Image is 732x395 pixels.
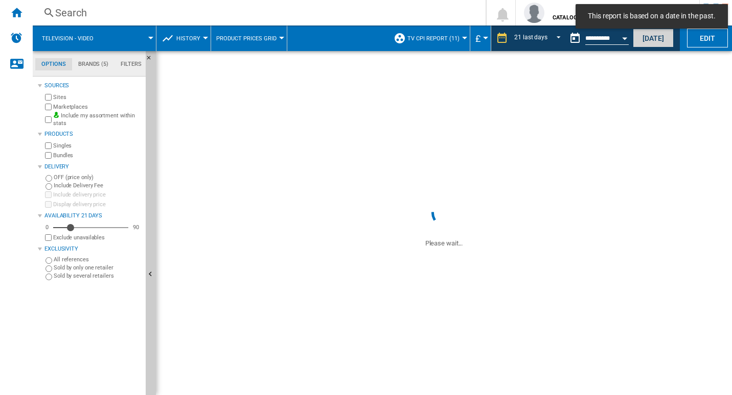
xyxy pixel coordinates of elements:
label: Marketplaces [53,103,142,111]
div: Exclusivity [44,245,142,253]
button: TV CPI Report (11) [407,26,465,51]
input: Singles [45,142,52,149]
div: 0 [43,224,51,231]
input: All references [45,257,52,264]
input: Include my assortment within stats [45,113,52,126]
span: This report is based on a date in the past. [585,11,719,21]
span: [PERSON_NAME] [553,5,677,15]
label: Sold by several retailers [54,272,142,280]
div: This report is based on a date in the past. [565,26,631,51]
div: Products [44,130,142,138]
ng-transclude: Please wait... [425,239,463,247]
input: Sites [45,94,52,101]
span: Television - video [42,35,94,42]
button: History [176,26,205,51]
div: Availability 21 Days [44,212,142,220]
input: Display delivery price [45,234,52,241]
input: Marketplaces [45,104,52,110]
b: CATALOG SAMSUNG [DOMAIN_NAME] (DA+AV) [553,14,677,21]
input: OFF (price only) [45,175,52,182]
label: Include my assortment within stats [53,112,142,128]
label: Sold by only one retailer [54,264,142,271]
label: Include Delivery Fee [54,182,142,189]
input: Include Delivery Fee [45,183,52,190]
md-tab-item: Filters [115,58,148,70]
label: Sites [53,93,142,101]
md-menu: Currency [470,26,491,51]
img: profile.jpg [524,3,544,23]
md-select: REPORTS.WIZARD.STEPS.REPORT.STEPS.REPORT_OPTIONS.PERIOD: 21 last days [513,30,565,47]
button: £ [475,26,486,51]
div: 90 [130,224,142,231]
span: TV CPI Report (11) [407,35,460,42]
div: Television - video [38,26,151,51]
input: Display delivery price [45,201,52,208]
label: Display delivery price [53,201,142,208]
label: Bundles [53,152,142,159]
input: Sold by only one retailer [45,265,52,272]
md-slider: Availability [53,223,128,233]
button: Hide [146,51,158,69]
button: Open calendar [615,28,634,46]
input: Bundles [45,152,52,159]
label: All references [54,256,142,263]
div: History [162,26,205,51]
div: Sources [44,82,142,90]
img: alerts-logo.svg [10,32,22,44]
button: Television - video [42,26,104,51]
span: £ [475,33,481,44]
button: Edit [687,29,728,47]
button: md-calendar [565,28,585,48]
div: TV CPI Report (11) [394,26,465,51]
label: Exclude unavailables [53,234,142,241]
label: OFF (price only) [54,174,142,181]
img: mysite-bg-18x18.png [53,112,59,118]
div: Delivery [44,163,142,171]
span: Product prices grid [216,35,277,42]
md-tab-item: Brands (5) [72,58,115,70]
button: [DATE] [633,29,674,47]
label: Singles [53,142,142,150]
input: Include delivery price [45,191,52,198]
md-tab-item: Options [35,58,72,70]
label: Include delivery price [53,191,142,199]
input: Sold by several retailers [45,274,52,280]
div: Search [55,6,459,20]
div: 21 last days [514,34,547,41]
span: History [176,35,200,42]
button: Product prices grid [216,26,282,51]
